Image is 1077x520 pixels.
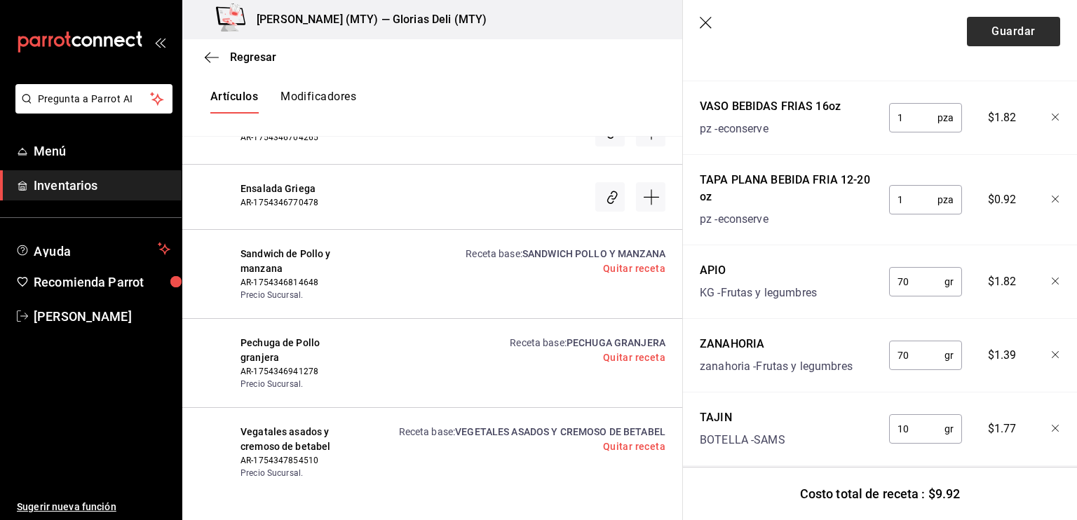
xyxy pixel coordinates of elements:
[34,240,152,257] span: Ayuda
[241,425,339,454] span: Vegatales asados y cremoso de betabel
[700,211,877,228] div: pz - econserve
[700,409,785,426] div: TAJIN
[210,90,258,114] button: Artículos
[988,109,1017,126] span: $1.82
[241,378,339,390] span: Precio Sucursal.
[15,84,172,114] button: Pregunta a Parrot AI
[241,131,339,144] span: AR-1754346704265
[17,500,170,514] span: Sugerir nueva función
[230,50,276,64] span: Regresar
[683,467,1077,520] div: Costo total de receta : $9.92
[154,36,165,48] button: open_drawer_menu
[522,248,665,259] span: SANDWICH POLLO Y MANZANA
[10,102,172,116] a: Pregunta a Parrot AI
[241,276,339,289] span: AR-1754346814648
[889,341,962,370] div: gr
[245,11,487,28] h3: [PERSON_NAME] (MTY) — Glorias Deli (MTY)
[34,273,170,292] span: Recomienda Parrot
[889,103,962,132] div: pza
[988,420,1017,437] span: $1.77
[889,414,962,444] div: gr
[700,262,817,279] div: APIO
[510,337,665,348] a: Receta base :
[889,186,937,214] input: 0
[700,358,853,375] div: zanahoria - Frutas y legumbres
[399,426,665,437] a: Receta base :
[241,454,339,467] span: AR-1754347854510
[38,92,151,107] span: Pregunta a Parrot AI
[241,289,339,301] span: Precio Sucursal.
[636,182,665,212] div: Crear receta
[700,172,877,205] div: TAPA PLANA BEBIDA FRIA 12-20 oz
[241,247,339,276] span: Sandwich de Pollo y manzana
[603,352,665,363] a: Quitar receta
[241,365,339,378] span: AR-1754346941278
[34,307,170,326] span: [PERSON_NAME]
[280,90,356,114] button: Modificadores
[988,273,1017,290] span: $1.82
[988,191,1017,208] span: $0.92
[210,90,356,114] div: navigation tabs
[889,268,944,296] input: 0
[466,248,665,259] a: Receta base :
[603,441,665,452] a: Quitar receta
[967,17,1060,46] button: Guardar
[241,467,339,479] span: Precio Sucursal.
[889,185,962,214] div: pza
[700,432,785,449] div: BOTELLA - SAMS
[241,196,339,209] span: AR-1754346770478
[34,176,170,195] span: Inventarios
[567,337,665,348] span: PECHUGA GRANJERA
[700,336,853,353] div: ZANAHORIA
[988,347,1017,364] span: $1.39
[700,121,841,137] div: pz - econserve
[595,182,625,212] div: Asociar receta
[455,426,665,437] span: VEGETALES ASADOS Y CREMOSO DE BETABEL
[205,50,276,64] button: Regresar
[700,98,841,115] div: VASO BEBIDAS FRIAS 16oz
[241,182,339,196] span: Ensalada Griega
[241,336,339,365] span: Pechuga de Pollo granjera
[889,104,937,132] input: 0
[603,263,665,274] a: Quitar receta
[34,142,170,160] span: Menú
[889,267,962,296] div: gr
[889,341,944,369] input: 0
[700,285,817,301] div: KG - Frutas y legumbres
[889,415,944,443] input: 0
